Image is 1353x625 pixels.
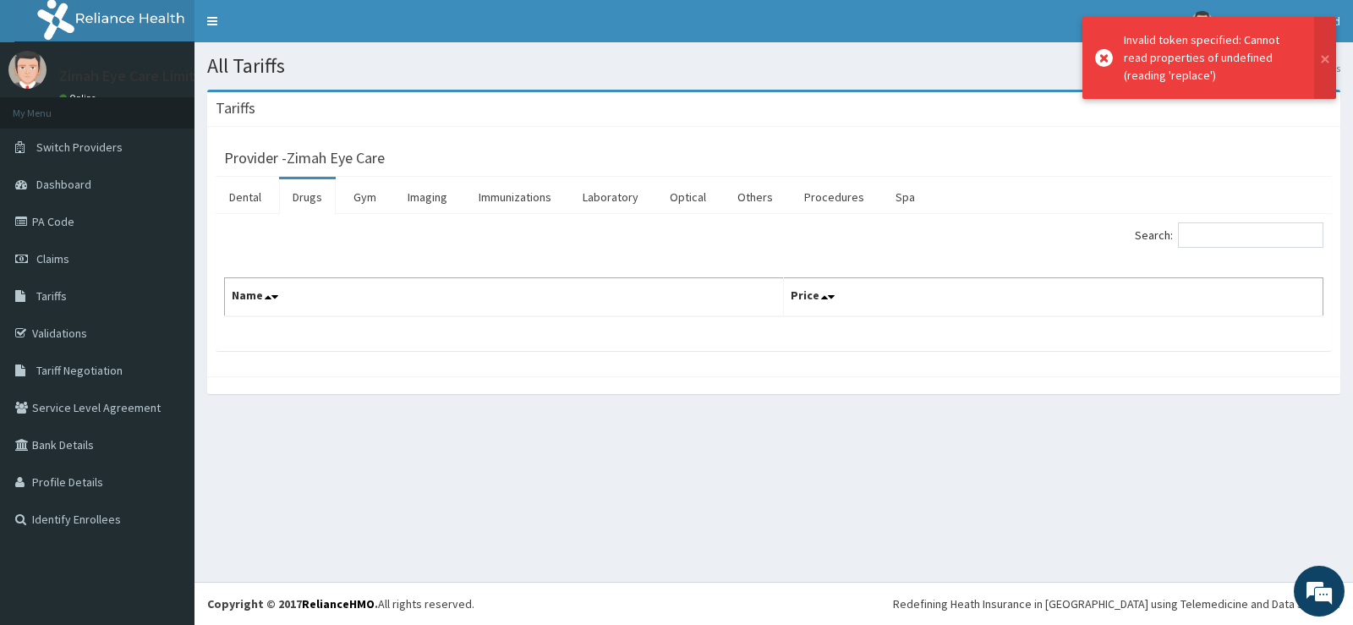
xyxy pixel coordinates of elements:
[724,179,786,215] a: Others
[279,179,336,215] a: Drugs
[465,179,565,215] a: Immunizations
[207,596,378,611] strong: Copyright © 2017 .
[59,69,212,84] p: Zimah Eye Care Limited
[1135,222,1323,248] label: Search:
[36,251,69,266] span: Claims
[36,288,67,304] span: Tariffs
[340,179,390,215] a: Gym
[784,278,1323,317] th: Price
[1191,11,1213,32] img: User Image
[36,363,123,378] span: Tariff Negotiation
[36,140,123,155] span: Switch Providers
[194,582,1353,625] footer: All rights reserved.
[8,51,47,89] img: User Image
[207,55,1340,77] h1: All Tariffs
[893,595,1340,612] div: Redefining Heath Insurance in [GEOGRAPHIC_DATA] using Telemedicine and Data Science!
[882,179,928,215] a: Spa
[1223,14,1340,29] span: Zimah Eye Care Limited
[225,278,784,317] th: Name
[569,179,652,215] a: Laboratory
[1124,31,1298,85] div: Invalid token specified: Cannot read properties of undefined (reading 'replace')
[791,179,878,215] a: Procedures
[88,95,284,117] div: Chat with us now
[302,596,375,611] a: RelianceHMO
[98,198,233,369] span: We're online!
[1178,222,1323,248] input: Search:
[59,92,100,104] a: Online
[216,101,255,116] h3: Tariffs
[224,151,385,166] h3: Provider - Zimah Eye Care
[394,179,461,215] a: Imaging
[8,432,322,491] textarea: Type your message and hit 'Enter'
[656,179,720,215] a: Optical
[277,8,318,49] div: Minimize live chat window
[31,85,68,127] img: d_794563401_company_1708531726252_794563401
[36,177,91,192] span: Dashboard
[216,179,275,215] a: Dental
